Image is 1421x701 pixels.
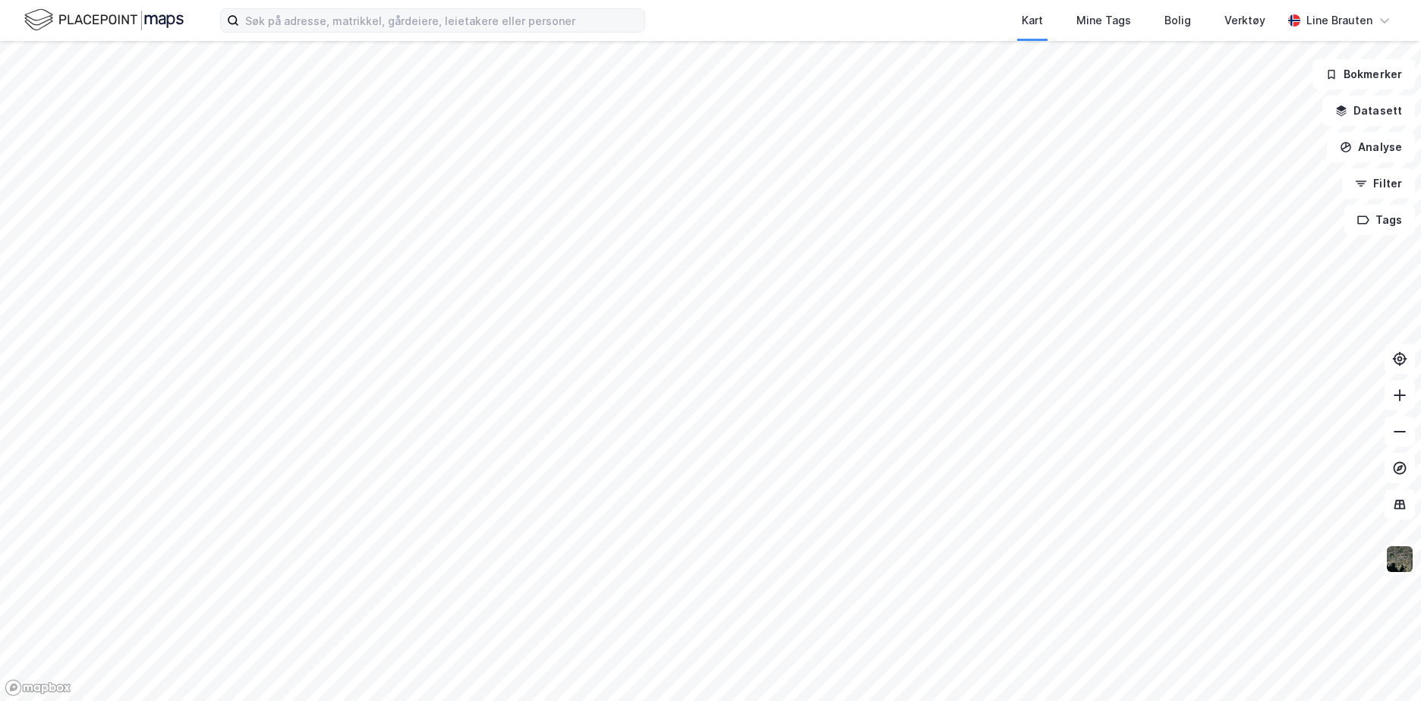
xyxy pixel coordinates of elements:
[239,9,644,32] input: Søk på adresse, matrikkel, gårdeiere, leietakere eller personer
[1345,628,1421,701] iframe: Chat Widget
[1224,11,1265,30] div: Verktøy
[1164,11,1191,30] div: Bolig
[1306,11,1372,30] div: Line Brauten
[24,7,184,33] img: logo.f888ab2527a4732fd821a326f86c7f29.svg
[1022,11,1043,30] div: Kart
[1345,628,1421,701] div: Kontrollprogram for chat
[1076,11,1131,30] div: Mine Tags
